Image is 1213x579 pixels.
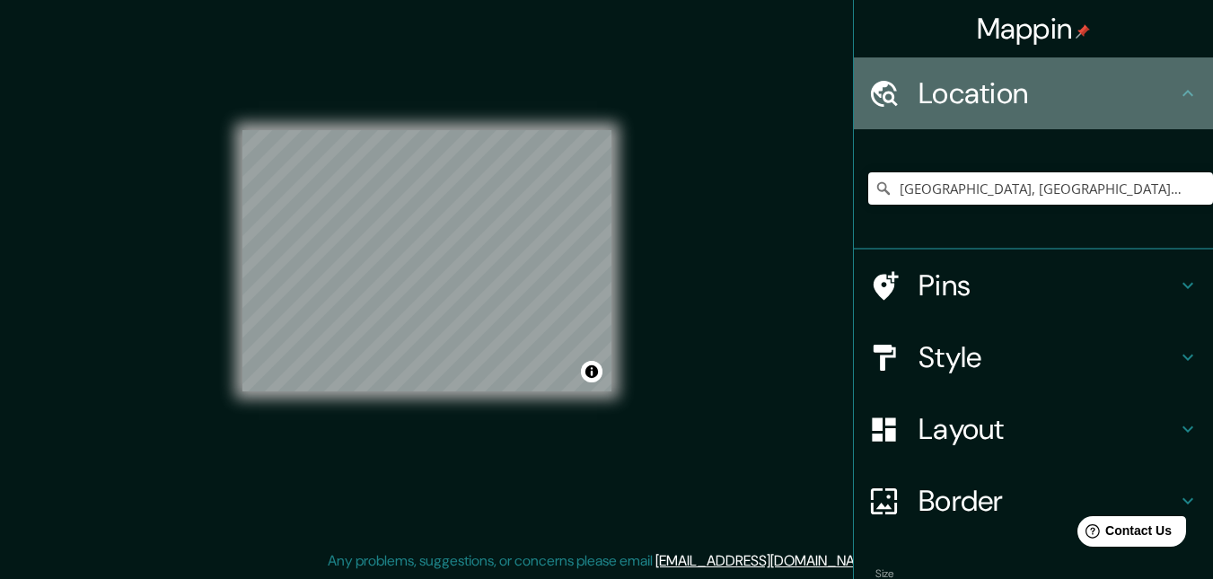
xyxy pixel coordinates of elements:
[854,321,1213,393] div: Style
[919,483,1177,519] h4: Border
[919,339,1177,375] h4: Style
[919,268,1177,303] h4: Pins
[655,551,877,570] a: [EMAIL_ADDRESS][DOMAIN_NAME]
[854,57,1213,129] div: Location
[1076,24,1090,39] img: pin-icon.png
[328,550,880,572] p: Any problems, suggestions, or concerns please email .
[854,465,1213,537] div: Border
[919,75,1177,111] h4: Location
[1053,509,1193,559] iframe: Help widget launcher
[977,11,1091,47] h4: Mappin
[854,250,1213,321] div: Pins
[242,130,611,391] canvas: Map
[854,393,1213,465] div: Layout
[919,411,1177,447] h4: Layout
[581,361,602,382] button: Toggle attribution
[868,172,1213,205] input: Pick your city or area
